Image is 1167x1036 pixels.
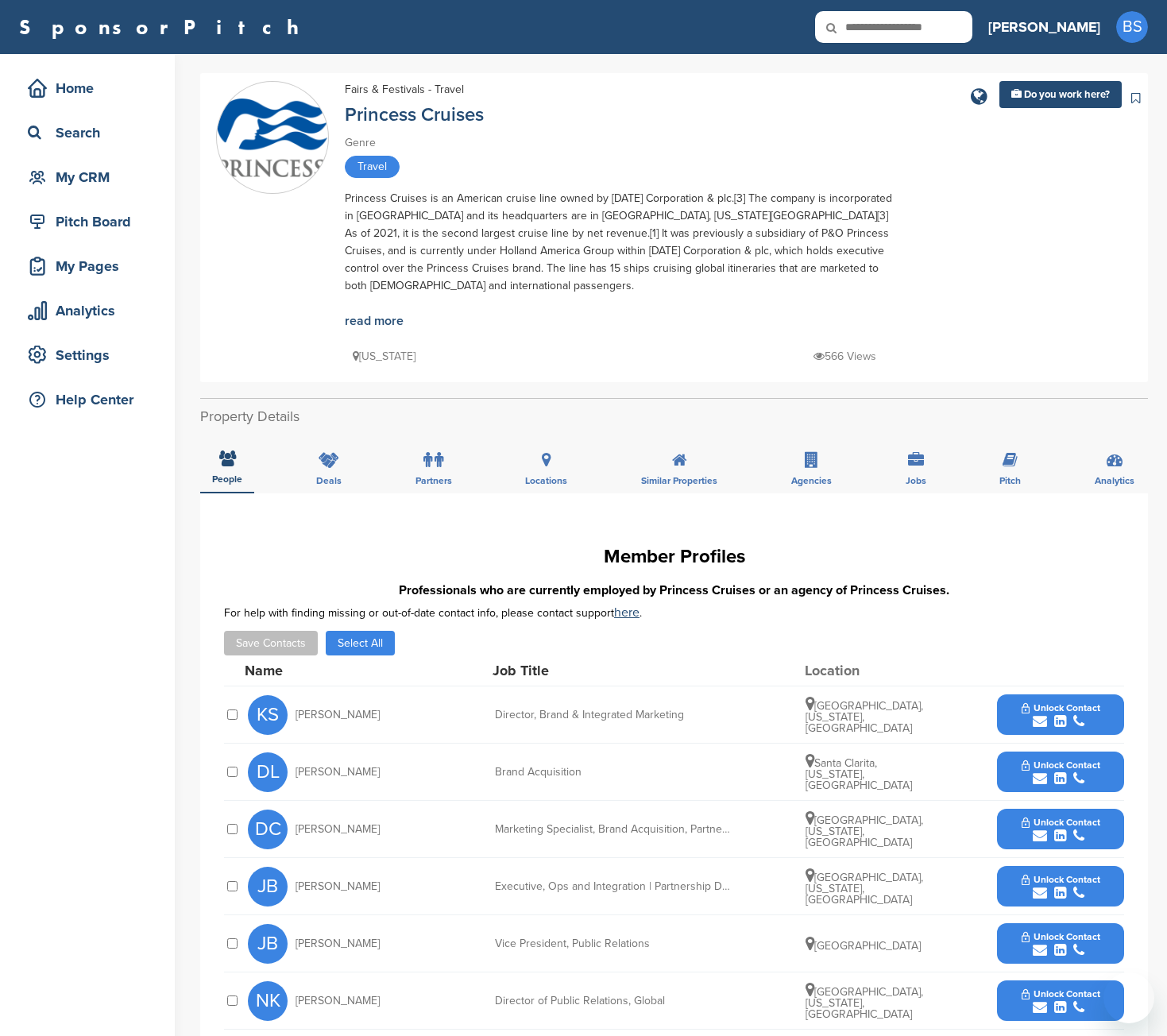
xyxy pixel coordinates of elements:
[791,476,832,485] span: Agencies
[806,814,923,849] span: [GEOGRAPHIC_DATA], [US_STATE], [GEOGRAPHIC_DATA]
[1095,476,1134,485] span: Analytics
[296,938,380,949] span: [PERSON_NAME]
[805,663,924,678] div: Location
[988,10,1100,44] a: [PERSON_NAME]
[495,709,733,721] div: Director, Brand & Integrated Marketing
[1003,863,1119,910] button: Unlock Contact
[525,476,567,485] span: Locations
[614,605,640,620] a: here
[212,474,242,484] span: People
[248,695,288,735] span: KS
[224,631,318,655] button: Save Contacts
[24,163,159,191] div: My CRM
[16,203,159,240] a: Pitch Board
[345,313,404,329] a: read more
[16,381,159,418] a: Help Center
[245,663,419,678] div: Name
[345,103,484,126] a: Princess Cruises
[19,17,309,37] a: SponsorPitch
[495,938,733,949] div: Vice President, Public Relations
[296,767,380,778] span: [PERSON_NAME]
[415,476,452,485] span: Partners
[1003,691,1119,739] button: Unlock Contact
[24,296,159,325] div: Analytics
[806,756,912,792] span: Santa Clarita, [US_STATE], [GEOGRAPHIC_DATA]
[1116,11,1148,43] span: BS
[248,981,288,1021] span: NK
[296,709,380,721] span: [PERSON_NAME]
[345,190,901,331] div: Princess Cruises is an American cruise line owned by [DATE] Corporation & plc.[3] The company is ...
[16,159,159,195] a: My CRM
[16,248,159,284] a: My Pages
[1022,874,1100,885] span: Unlock Contact
[495,824,733,835] div: Marketing Specialist, Brand Acquisition, Partnerships & Sales
[641,476,717,485] span: Similar Properties
[1024,88,1110,101] span: Do you work here?
[1022,817,1100,828] span: Unlock Contact
[495,881,733,892] div: Executive, Ops and Integration | Partnership Development
[224,606,1124,619] div: For help with finding missing or out-of-date contact info, please contact support .
[16,337,159,373] a: Settings
[999,476,1021,485] span: Pitch
[296,881,380,892] span: [PERSON_NAME]
[24,118,159,147] div: Search
[1103,972,1154,1023] iframe: Button to launch messaging window
[1022,931,1100,942] span: Unlock Contact
[296,824,380,835] span: [PERSON_NAME]
[200,406,1148,427] h2: Property Details
[1022,988,1100,999] span: Unlock Contact
[806,871,923,906] span: [GEOGRAPHIC_DATA], [US_STATE], [GEOGRAPHIC_DATA]
[224,581,1124,600] h3: Professionals who are currently employed by Princess Cruises or an agency of Princess Cruises.
[248,752,288,792] span: DL
[248,867,288,906] span: JB
[16,70,159,106] a: Home
[493,663,731,678] div: Job Title
[495,767,733,778] div: Brand Acquisition
[24,385,159,414] div: Help Center
[1003,806,1119,853] button: Unlock Contact
[224,543,1124,571] h1: Member Profiles
[353,346,415,366] p: [US_STATE]
[495,995,733,1007] div: Director of Public Relations, Global
[1022,760,1100,771] span: Unlock Contact
[217,99,328,177] img: Sponsorpitch & Princess Cruises
[296,995,380,1007] span: [PERSON_NAME]
[326,631,395,655] button: Select All
[906,476,926,485] span: Jobs
[806,985,923,1021] span: [GEOGRAPHIC_DATA], [US_STATE], [GEOGRAPHIC_DATA]
[806,939,921,953] span: [GEOGRAPHIC_DATA]
[24,252,159,280] div: My Pages
[16,114,159,151] a: Search
[248,810,288,849] span: DC
[345,134,901,152] div: Genre
[1003,977,1119,1025] button: Unlock Contact
[24,341,159,369] div: Settings
[316,476,342,485] span: Deals
[16,292,159,329] a: Analytics
[345,156,400,178] span: Travel
[806,699,923,735] span: [GEOGRAPHIC_DATA], [US_STATE], [GEOGRAPHIC_DATA]
[1003,748,1119,796] button: Unlock Contact
[1022,702,1100,713] span: Unlock Contact
[999,81,1122,108] a: Do you work here?
[24,74,159,102] div: Home
[1003,920,1119,968] button: Unlock Contact
[988,16,1100,38] h3: [PERSON_NAME]
[248,924,288,964] span: JB
[24,207,159,236] div: Pitch Board
[813,346,876,366] p: 566 Views
[345,81,464,99] div: Fairs & Festivals - Travel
